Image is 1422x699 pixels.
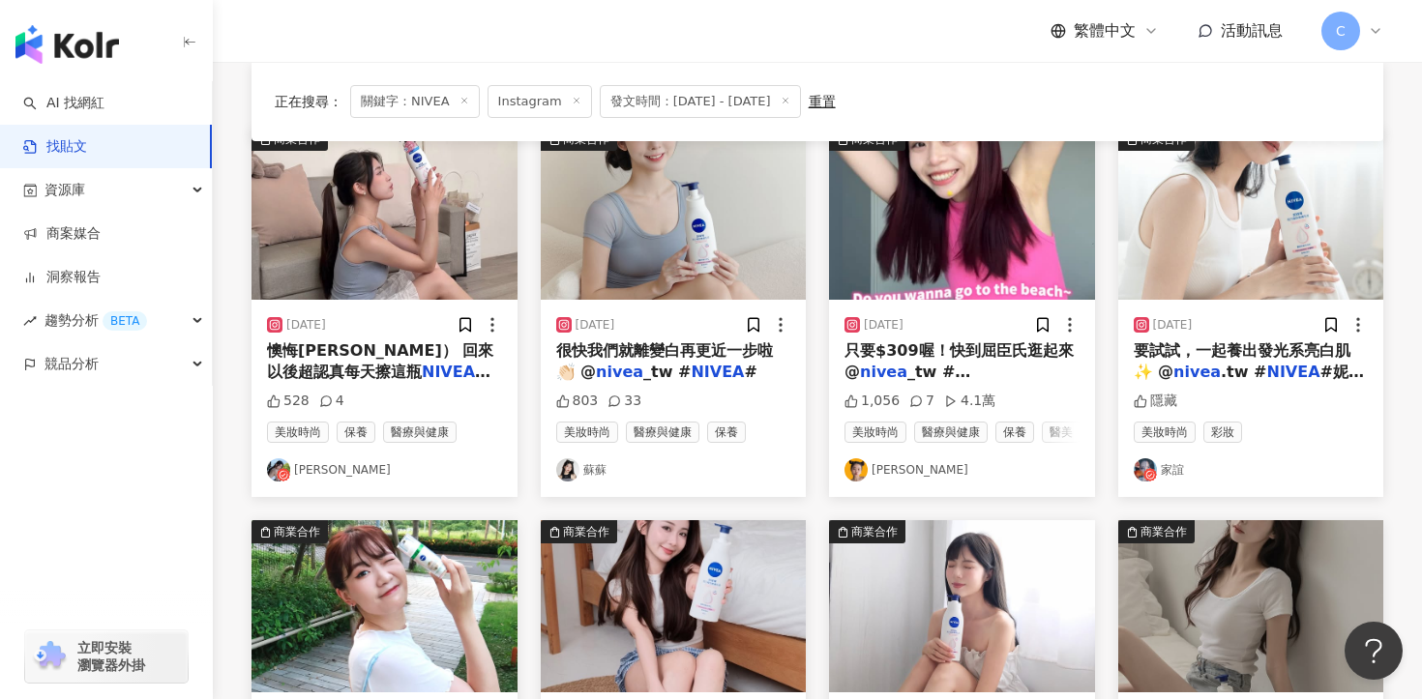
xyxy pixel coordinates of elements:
mark: NIVEA [691,363,744,381]
div: post-image商業合作 [1118,520,1384,692]
span: _tw # [643,363,691,381]
mark: nivea [1173,363,1221,381]
div: [DATE] [1153,317,1193,334]
span: 彩妝 [1203,422,1242,443]
mark: nivea [596,363,643,381]
img: post-image [829,128,1095,300]
span: 醫療與健康 [383,422,457,443]
span: 資源庫 [44,168,85,212]
a: chrome extension立即安裝 瀏覽器外掛 [25,630,188,683]
span: C [1336,20,1346,42]
img: chrome extension [31,641,69,672]
span: 正在搜尋 ： [275,94,342,109]
span: 關鍵字：NIVEA [350,85,480,118]
a: KOL Avatar蘇蘇 [556,458,791,481]
span: 醫美 [1042,422,1081,443]
img: KOL Avatar [1134,458,1157,481]
span: 保養 [707,422,746,443]
div: BETA [103,311,147,331]
div: [DATE] [576,317,615,334]
span: .tw # [1221,363,1266,381]
div: 商業合作 [1141,522,1187,541]
div: post-image商業合作 [829,128,1095,300]
div: 商業合作 [851,522,898,541]
mark: nivea [860,363,907,381]
iframe: Help Scout Beacon - Open [1345,622,1403,680]
img: KOL Avatar [267,458,290,481]
a: 找貼文 [23,137,87,157]
span: Instagram [488,85,592,118]
div: 7 [909,392,934,411]
div: [DATE] [864,317,904,334]
img: post-image [252,128,518,300]
span: 醫療與健康 [626,422,699,443]
span: 保養 [995,422,1034,443]
img: logo [15,25,119,64]
img: KOL Avatar [844,458,868,481]
a: KOL Avatar[PERSON_NAME] [267,458,502,481]
div: post-image商業合作 [541,128,807,300]
img: post-image [541,520,807,692]
img: KOL Avatar [556,458,579,481]
img: post-image [252,520,518,692]
img: post-image [541,128,807,300]
div: 重置 [809,94,836,109]
span: 美妝時尚 [844,422,906,443]
div: 1,056 [844,392,900,411]
mark: NIVEA [1267,363,1320,381]
span: 醫療與健康 [914,422,988,443]
span: 立即安裝 瀏覽器外掛 [77,639,145,674]
div: post-image商業合作 [252,128,518,300]
span: #妮維雅 [1134,363,1364,402]
span: 很快我們就離變白再更近一步啦👏🏻 @ [556,341,773,381]
div: 33 [607,392,641,411]
span: 美妝時尚 [267,422,329,443]
span: 懊悔[PERSON_NAME]） 回來以後超認真每天擦這瓶 [267,341,493,381]
a: KOL Avatar家誼 [1134,458,1369,481]
span: _tw #[PERSON_NAME] # [844,363,1007,402]
span: 保養 [337,422,375,443]
div: 4 [319,392,344,411]
span: rise [23,314,37,328]
div: 商業合作 [563,522,609,541]
div: 803 [556,392,599,411]
img: post-image [1118,520,1384,692]
div: 隱藏 [1134,392,1177,411]
a: 洞察報告 [23,268,101,287]
span: 趨勢分析 [44,299,147,342]
mark: NIVEA [422,363,490,381]
span: 繁體中文 [1074,20,1136,42]
span: 只要$309喔！快到屈臣氏逛起來 @ [844,341,1074,381]
div: 商業合作 [274,522,320,541]
div: post-image商業合作 [829,520,1095,692]
div: 4.1萬 [944,392,995,411]
a: searchAI 找網紅 [23,94,104,113]
div: post-image商業合作 [252,520,518,692]
span: 活動訊息 [1221,21,1283,40]
div: [DATE] [286,317,326,334]
a: KOL Avatar[PERSON_NAME] [844,458,1080,481]
img: post-image [829,520,1095,692]
span: 美妝時尚 [1134,422,1196,443]
span: # [744,363,756,381]
span: 發文時間：[DATE] - [DATE] [600,85,801,118]
div: 528 [267,392,310,411]
a: 商案媒合 [23,224,101,244]
span: 要試試，一起養出發光系亮白肌 ✨ @ [1134,341,1350,381]
img: post-image [1118,128,1384,300]
span: 競品分析 [44,342,99,386]
div: post-image商業合作 [1118,128,1384,300]
span: 美妝時尚 [556,422,618,443]
div: post-image商業合作 [541,520,807,692]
